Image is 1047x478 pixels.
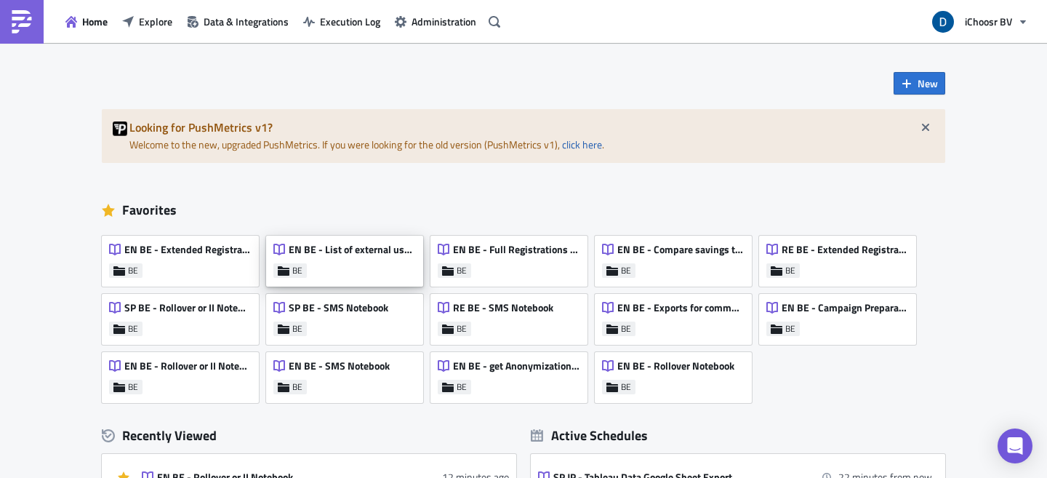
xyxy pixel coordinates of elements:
[430,228,595,287] a: EN BE - Full Registrations export for project/communityBE
[128,381,138,393] span: BE
[124,243,251,256] span: EN BE - Extended Registrations export
[931,9,955,34] img: Avatar
[102,199,945,221] div: Favorites
[595,345,759,403] a: EN BE - Rollover NotebookBE
[82,14,108,29] span: Home
[58,10,115,33] button: Home
[289,359,390,373] span: EN BE - SMS Notebook
[388,10,484,33] button: Administration
[965,14,1012,29] span: iChoosr BV
[617,301,744,314] span: EN BE - Exports for community leaders
[453,301,553,314] span: RE BE - SMS Notebook
[457,323,467,335] span: BE
[621,381,631,393] span: BE
[457,265,467,276] span: BE
[785,323,795,335] span: BE
[617,243,744,256] span: EN BE - Compare savings to the Average Market Offer
[998,429,1032,463] div: Open Intercom Messenger
[457,381,467,393] span: BE
[102,109,945,163] div: Welcome to the new, upgraded PushMetrics. If you were looking for the old version (PushMetrics v1...
[266,287,430,345] a: SP BE - SMS NotebookBE
[292,323,302,335] span: BE
[289,243,415,256] span: EN BE - List of external user id's of KBC Registrants
[124,301,251,314] span: SP BE - Rollover or II Notebook
[124,359,251,373] span: EN BE - Rollover or II Notebook
[180,10,296,33] button: Data & Integrations
[296,10,388,33] button: Execution Log
[266,228,430,287] a: EN BE - List of external user id's of KBC RegistrantsBE
[894,72,945,95] button: New
[782,243,908,256] span: RE BE - Extended Registrations export
[129,122,934,133] h5: Looking for PushMetrics v1?
[918,76,938,91] span: New
[430,287,595,345] a: RE BE - SMS NotebookBE
[430,345,595,403] a: EN BE - get Anonymization listBE
[621,265,631,276] span: BE
[115,10,180,33] button: Explore
[621,323,631,335] span: BE
[453,359,579,373] span: EN BE - get Anonymization list
[595,287,759,345] a: EN BE - Exports for community leadersBE
[10,10,33,33] img: PushMetrics
[531,427,648,444] div: Active Schedules
[320,14,380,29] span: Execution Log
[292,265,302,276] span: BE
[617,359,734,373] span: EN BE - Rollover Notebook
[102,287,266,345] a: SP BE - Rollover or II NotebookBE
[923,6,1036,38] button: iChoosr BV
[595,228,759,287] a: EN BE - Compare savings to the Average Market OfferBE
[266,345,430,403] a: EN BE - SMS NotebookBE
[785,265,795,276] span: BE
[128,323,138,335] span: BE
[562,137,602,152] a: click here
[128,265,138,276] span: BE
[759,287,923,345] a: EN BE - Campaign Preparation - Info for suppliersBE
[412,14,476,29] span: Administration
[759,228,923,287] a: RE BE - Extended Registrations exportBE
[292,381,302,393] span: BE
[782,301,908,314] span: EN BE - Campaign Preparation - Info for suppliers
[453,243,579,256] span: EN BE - Full Registrations export for project/community
[102,228,266,287] a: EN BE - Extended Registrations exportBE
[139,14,172,29] span: Explore
[289,301,388,314] span: SP BE - SMS Notebook
[102,345,266,403] a: EN BE - Rollover or II NotebookBE
[204,14,289,29] span: Data & Integrations
[102,425,516,447] div: Recently Viewed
